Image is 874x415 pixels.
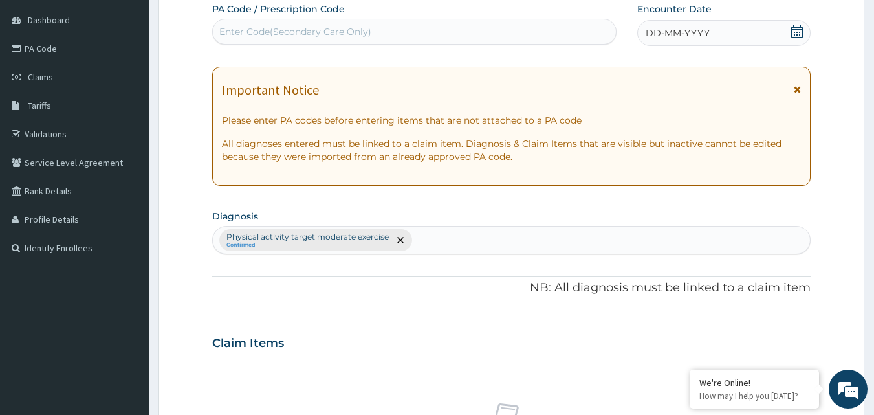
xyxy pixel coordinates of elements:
[212,6,243,38] div: Minimize live chat window
[222,137,802,163] p: All diagnoses entered must be linked to a claim item. Diagnosis & Claim Items that are visible bu...
[212,280,811,297] p: NB: All diagnosis must be linked to a claim item
[24,65,52,97] img: d_794563401_company_1708531726252_794563401
[28,71,53,83] span: Claims
[212,3,345,16] label: PA Code / Prescription Code
[6,277,246,322] textarea: Type your message and hit 'Enter'
[75,125,179,256] span: We're online!
[28,100,51,111] span: Tariffs
[699,390,809,401] p: How may I help you today?
[222,114,802,127] p: Please enter PA codes before entering items that are not attached to a PA code
[646,27,710,39] span: DD-MM-YYYY
[67,73,217,89] div: Chat with us now
[212,210,258,223] label: Diagnosis
[222,83,319,97] h1: Important Notice
[637,3,712,16] label: Encounter Date
[212,337,284,351] h3: Claim Items
[699,377,809,388] div: We're Online!
[219,25,371,38] div: Enter Code(Secondary Care Only)
[28,14,70,26] span: Dashboard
